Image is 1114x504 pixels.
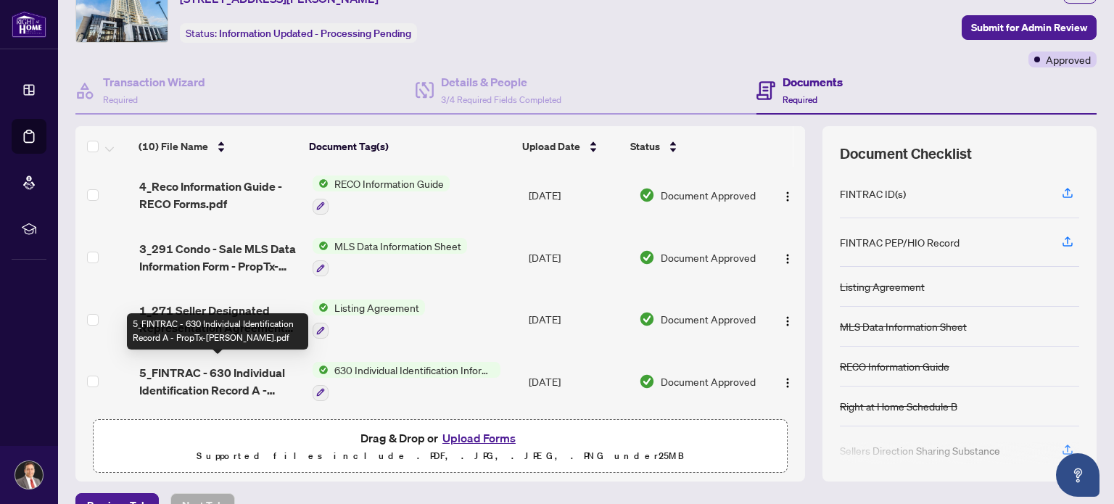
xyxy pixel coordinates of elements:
[840,144,972,164] span: Document Checklist
[180,23,417,43] div: Status:
[102,447,778,465] p: Supported files include .PDF, .JPG, .JPEG, .PNG under 25 MB
[139,178,301,212] span: 4_Reco Information Guide - RECO Forms.pdf
[840,278,925,294] div: Listing Agreement
[661,249,756,265] span: Document Approved
[776,246,799,269] button: Logo
[313,362,500,401] button: Status Icon630 Individual Identification Information Record
[313,238,329,254] img: Status Icon
[438,429,520,447] button: Upload Forms
[639,187,655,203] img: Document Status
[313,175,329,191] img: Status Icon
[840,398,957,414] div: Right at Home Schedule B
[971,16,1087,39] span: Submit for Admin Review
[15,461,43,489] img: Profile Icon
[516,126,624,167] th: Upload Date
[133,126,303,167] th: (10) File Name
[127,313,308,350] div: 5_FINTRAC - 630 Individual Identification Record A - PropTx-[PERSON_NAME].pdf
[313,299,329,315] img: Status Icon
[624,126,756,167] th: Status
[782,253,793,265] img: Logo
[441,73,561,91] h4: Details & People
[776,370,799,393] button: Logo
[840,234,960,250] div: FINTRAC PEP/HIO Record
[523,226,633,289] td: [DATE]
[313,362,329,378] img: Status Icon
[783,94,817,105] span: Required
[639,373,655,389] img: Document Status
[329,175,450,191] span: RECO Information Guide
[139,240,301,275] span: 3_291 Condo - Sale MLS Data Information Form - PropTx-[PERSON_NAME].pdf
[661,311,756,327] span: Document Approved
[139,139,208,154] span: (10) File Name
[523,350,633,413] td: [DATE]
[776,307,799,331] button: Logo
[661,373,756,389] span: Document Approved
[139,364,301,399] span: 5_FINTRAC - 630 Individual Identification Record A - PropTx-[PERSON_NAME].pdf
[329,238,467,254] span: MLS Data Information Sheet
[523,164,633,226] td: [DATE]
[782,191,793,202] img: Logo
[1046,51,1091,67] span: Approved
[661,187,756,203] span: Document Approved
[12,11,46,38] img: logo
[962,15,1097,40] button: Submit for Admin Review
[313,299,425,339] button: Status IconListing Agreement
[360,429,520,447] span: Drag & Drop or
[303,126,516,167] th: Document Tag(s)
[313,175,450,215] button: Status IconRECO Information Guide
[1056,453,1099,497] button: Open asap
[329,362,500,378] span: 630 Individual Identification Information Record
[103,73,205,91] h4: Transaction Wizard
[522,139,580,154] span: Upload Date
[639,249,655,265] img: Document Status
[840,186,906,202] div: FINTRAC ID(s)
[630,139,660,154] span: Status
[313,238,467,277] button: Status IconMLS Data Information Sheet
[441,94,561,105] span: 3/4 Required Fields Completed
[840,358,949,374] div: RECO Information Guide
[219,27,411,40] span: Information Updated - Processing Pending
[139,302,301,336] span: 1_271 Seller Designated Representation Agreement Authority to Offer for Sale - PropTx-[PERSON_NAM...
[329,299,425,315] span: Listing Agreement
[94,420,787,474] span: Drag & Drop orUpload FormsSupported files include .PDF, .JPG, .JPEG, .PNG under25MB
[783,73,843,91] h4: Documents
[639,311,655,327] img: Document Status
[776,183,799,207] button: Logo
[782,377,793,389] img: Logo
[103,94,138,105] span: Required
[782,315,793,327] img: Logo
[523,288,633,350] td: [DATE]
[840,318,967,334] div: MLS Data Information Sheet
